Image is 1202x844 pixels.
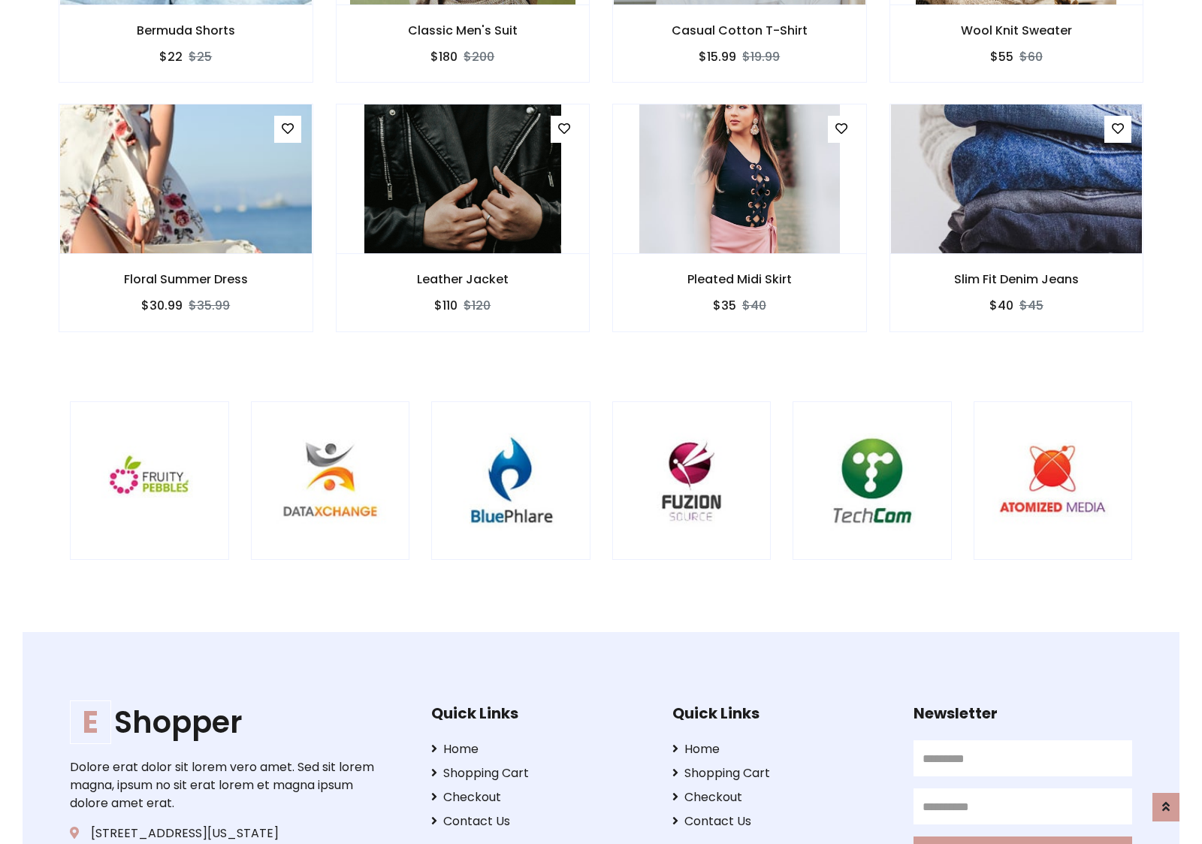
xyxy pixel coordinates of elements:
[672,788,891,806] a: Checkout
[464,48,494,65] del: $200
[159,50,183,64] h6: $22
[189,297,230,314] del: $35.99
[613,272,866,286] h6: Pleated Midi Skirt
[434,298,458,313] h6: $110
[890,23,1143,38] h6: Wool Knit Sweater
[464,297,491,314] del: $120
[70,758,384,812] p: Dolore erat dolor sit lorem vero amet. Sed sit lorem magna, ipsum no sit erat lorem et magna ipsu...
[70,824,384,842] p: [STREET_ADDRESS][US_STATE]
[431,764,650,782] a: Shopping Cart
[699,50,736,64] h6: $15.99
[70,704,384,740] a: EShopper
[890,272,1143,286] h6: Slim Fit Denim Jeans
[189,48,212,65] del: $25
[613,23,866,38] h6: Casual Cotton T-Shirt
[431,740,650,758] a: Home
[713,298,736,313] h6: $35
[141,298,183,313] h6: $30.99
[59,272,313,286] h6: Floral Summer Dress
[990,50,1013,64] h6: $55
[337,272,590,286] h6: Leather Jacket
[431,812,650,830] a: Contact Us
[672,764,891,782] a: Shopping Cart
[430,50,458,64] h6: $180
[59,23,313,38] h6: Bermuda Shorts
[431,788,650,806] a: Checkout
[672,704,891,722] h5: Quick Links
[742,297,766,314] del: $40
[1019,48,1043,65] del: $60
[337,23,590,38] h6: Classic Men's Suit
[989,298,1013,313] h6: $40
[914,704,1132,722] h5: Newsletter
[70,700,111,744] span: E
[742,48,780,65] del: $19.99
[70,704,384,740] h1: Shopper
[672,740,891,758] a: Home
[672,812,891,830] a: Contact Us
[1019,297,1043,314] del: $45
[431,704,650,722] h5: Quick Links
